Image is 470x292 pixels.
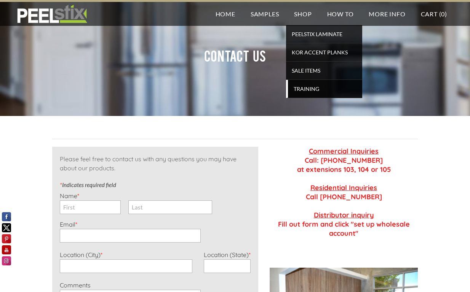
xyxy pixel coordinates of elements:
[286,62,362,80] a: SALE ITEMS
[286,2,319,26] a: Shop
[361,2,413,26] a: More Info
[15,5,89,24] img: REFACE SUPPLIES
[204,47,265,63] font: Contact US
[60,200,121,214] input: First
[128,200,212,214] input: Last
[290,84,360,94] span: TRAINING
[288,29,360,39] span: PEELSTIX Laminate
[60,192,79,200] label: Name
[60,281,91,289] label: Comments
[314,211,374,219] u: Distributor inquiry
[441,10,445,17] span: 0
[286,43,362,62] a: KOR Accent Planks
[204,251,251,259] label: Location (State)
[309,147,379,156] u: Commercial Inquiries
[286,80,362,98] a: TRAINING
[310,183,377,192] u: Residential Inquiries
[278,147,410,238] strong: Call: [PHONE_NUMBER] at extensions 103, 104 or 105 Call [PHONE_NUMBER] ​Fill out form and click "...
[288,65,360,76] span: SALE ITEMS
[60,221,77,228] label: Email
[288,47,360,57] span: KOR Accent Planks
[60,181,116,188] label: Indicates required field
[320,2,361,26] a: How To
[52,36,418,80] h2: ​
[60,155,237,172] span: Please feel free to contact us with any questions you may have about our products.
[60,251,102,259] label: Location (City)
[286,25,362,43] a: PEELSTIX Laminate
[208,2,243,26] a: Home
[413,2,455,26] a: Cart (0)
[243,2,287,26] a: Samples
